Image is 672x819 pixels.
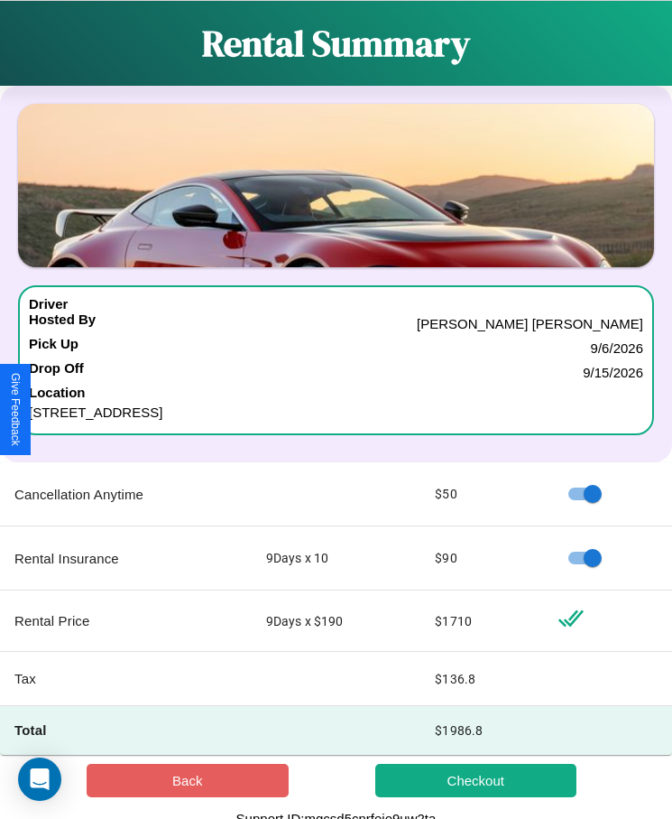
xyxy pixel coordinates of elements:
td: $ 50 [420,462,542,526]
td: 9 Days x 10 [252,526,421,591]
h4: Drop Off [29,360,84,385]
h4: Location [29,385,643,400]
p: Cancellation Anytime [14,482,237,507]
p: 9 / 6 / 2026 [591,336,643,360]
h1: Rental Summary [202,19,470,68]
p: [PERSON_NAME] [PERSON_NAME] [417,312,643,336]
td: $ 90 [420,526,542,591]
p: 9 / 15 / 2026 [583,360,643,385]
p: [STREET_ADDRESS] [29,400,643,424]
td: 9 Days x $ 190 [252,591,421,652]
p: Rental Insurance [14,546,237,571]
div: Give Feedback [9,373,22,446]
h4: Hosted By [29,312,96,336]
p: Tax [14,666,237,691]
h4: Total [14,721,237,740]
button: Back [87,764,289,797]
p: Rental Price [14,609,237,633]
td: $ 1986.8 [420,706,542,755]
td: $ 136.8 [420,652,542,706]
button: Checkout [375,764,577,797]
td: $ 1710 [420,591,542,652]
div: Open Intercom Messenger [18,758,61,801]
h4: Pick Up [29,336,78,360]
h4: Driver [29,296,68,312]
